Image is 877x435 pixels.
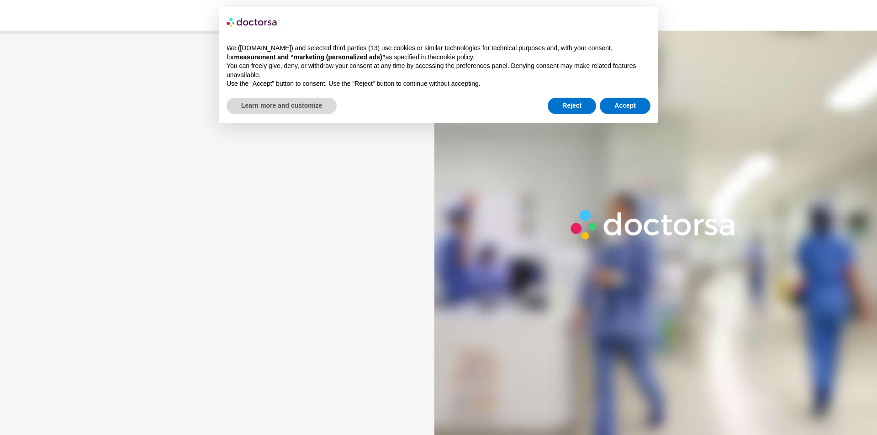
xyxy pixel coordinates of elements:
img: Logo-Doctorsa-trans-White-partial-flat.png [566,205,741,244]
button: Reject [548,98,596,114]
p: You can freely give, deny, or withdraw your consent at any time by accessing the preferences pane... [227,62,650,79]
button: Learn more and customize [227,98,337,114]
button: Accept [600,98,650,114]
p: We ([DOMAIN_NAME]) and selected third parties (13) use cookies or similar technologies for techni... [227,44,650,62]
strong: measurement and “marketing (personalized ads)” [234,53,385,61]
img: logo [227,15,278,29]
a: cookie policy [437,53,473,61]
p: Use the “Accept” button to consent. Use the “Reject” button to continue without accepting. [227,79,650,89]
